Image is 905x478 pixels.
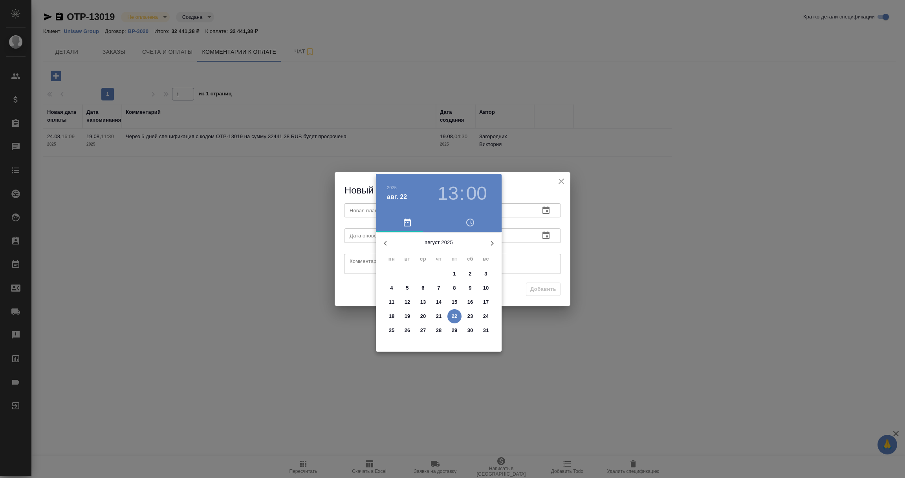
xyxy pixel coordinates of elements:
[453,270,456,278] p: 1
[483,312,489,320] p: 24
[479,309,493,323] button: 24
[469,284,471,292] p: 9
[385,281,399,295] button: 4
[400,295,414,309] button: 12
[463,309,477,323] button: 23
[405,298,410,306] p: 12
[395,239,483,246] p: август 2025
[432,323,446,338] button: 28
[416,255,430,263] span: ср
[432,255,446,263] span: чт
[420,298,426,306] p: 13
[420,312,426,320] p: 20
[447,267,462,281] button: 1
[400,281,414,295] button: 5
[405,312,410,320] p: 19
[437,284,440,292] p: 7
[479,323,493,338] button: 31
[385,295,399,309] button: 11
[484,270,487,278] p: 3
[436,298,442,306] p: 14
[432,295,446,309] button: 14
[483,298,489,306] p: 17
[406,284,409,292] p: 5
[385,309,399,323] button: 18
[385,255,399,263] span: пн
[467,312,473,320] p: 23
[447,255,462,263] span: пт
[447,295,462,309] button: 15
[416,323,430,338] button: 27
[400,323,414,338] button: 26
[447,309,462,323] button: 22
[479,295,493,309] button: 17
[479,281,493,295] button: 10
[420,327,426,334] p: 27
[432,309,446,323] button: 21
[400,309,414,323] button: 19
[416,295,430,309] button: 13
[463,255,477,263] span: сб
[447,281,462,295] button: 8
[385,323,399,338] button: 25
[459,182,464,204] h3: :
[389,298,395,306] p: 11
[432,281,446,295] button: 7
[463,281,477,295] button: 9
[452,298,458,306] p: 15
[467,298,473,306] p: 16
[483,284,489,292] p: 10
[469,270,471,278] p: 2
[436,312,442,320] p: 21
[479,255,493,263] span: вс
[390,284,393,292] p: 4
[389,327,395,334] p: 25
[447,323,462,338] button: 29
[483,327,489,334] p: 31
[453,284,456,292] p: 8
[389,312,395,320] p: 18
[405,327,410,334] p: 26
[466,182,487,204] button: 00
[452,312,458,320] p: 22
[436,327,442,334] p: 28
[387,192,407,202] button: авг. 22
[463,267,477,281] button: 2
[400,255,414,263] span: вт
[421,284,424,292] p: 6
[463,295,477,309] button: 16
[463,323,477,338] button: 30
[479,267,493,281] button: 3
[438,182,458,204] button: 13
[416,281,430,295] button: 6
[452,327,458,334] p: 29
[416,309,430,323] button: 20
[387,185,397,190] button: 2025
[467,327,473,334] p: 30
